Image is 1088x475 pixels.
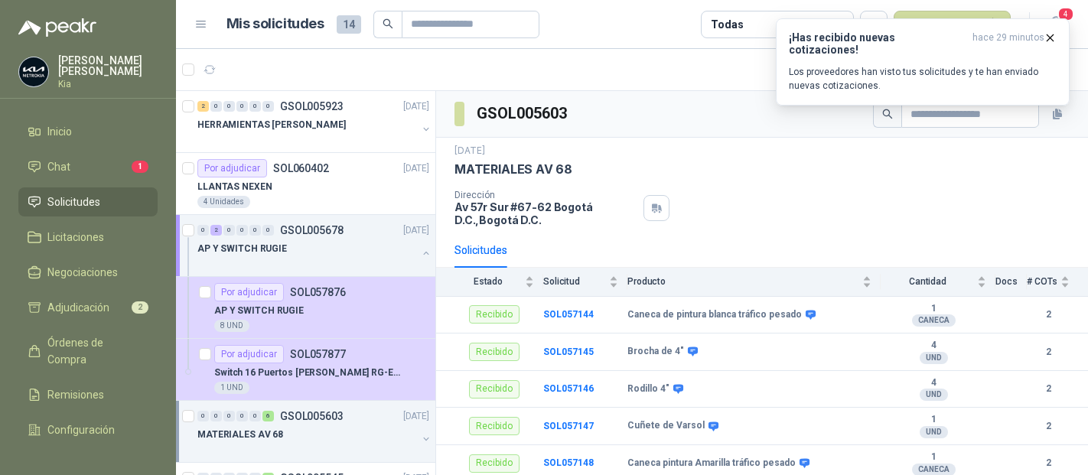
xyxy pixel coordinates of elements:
[627,309,802,321] b: Caneca de pintura blanca tráfico pesado
[920,389,948,401] div: UND
[436,268,543,296] th: Estado
[881,377,986,389] b: 4
[543,346,594,357] a: SOL057145
[881,276,974,287] span: Cantidad
[627,457,796,470] b: Caneca pintura Amarilla tráfico pesado
[403,161,429,176] p: [DATE]
[18,18,96,37] img: Logo peakr
[543,421,594,431] a: SOL057147
[47,123,72,140] span: Inicio
[1027,276,1057,287] span: # COTs
[627,268,881,296] th: Producto
[18,258,158,287] a: Negociaciones
[210,101,222,112] div: 0
[47,421,115,438] span: Configuración
[881,451,986,464] b: 1
[1027,268,1088,296] th: # COTs
[223,411,235,421] div: 0
[1027,307,1070,322] b: 2
[210,225,222,236] div: 2
[280,101,344,112] p: GSOL005923
[789,31,966,56] h3: ¡Has recibido nuevas cotizaciones!
[469,305,520,324] div: Recibido
[214,382,249,394] div: 1 UND
[47,229,104,246] span: Licitaciones
[47,299,109,316] span: Adjudicación
[197,180,272,194] p: LLANTAS NEXEN
[18,293,158,322] a: Adjudicación2
[273,163,329,174] p: SOL060402
[469,417,520,435] div: Recibido
[627,420,705,432] b: Cuñete de Varsol
[236,411,248,421] div: 0
[197,101,209,112] div: 2
[454,276,522,287] span: Estado
[469,343,520,361] div: Recibido
[543,276,606,287] span: Solicitud
[776,18,1070,106] button: ¡Has recibido nuevas cotizaciones!hace 29 minutos Los proveedores han visto tus solicitudes y te ...
[881,340,986,352] b: 4
[627,276,859,287] span: Producto
[249,411,261,421] div: 0
[454,190,637,200] p: Dirección
[881,303,986,315] b: 1
[627,383,669,395] b: Rodillo 4"
[920,352,948,364] div: UND
[469,454,520,473] div: Recibido
[1027,419,1070,434] b: 2
[47,264,118,281] span: Negociaciones
[543,383,594,394] b: SOL057146
[18,187,158,216] a: Solicitudes
[995,268,1027,296] th: Docs
[881,268,995,296] th: Cantidad
[47,334,143,368] span: Órdenes de Compra
[18,415,158,444] a: Configuración
[197,196,250,208] div: 4 Unidades
[881,414,986,426] b: 1
[214,283,284,301] div: Por adjudicar
[197,411,209,421] div: 0
[18,328,158,374] a: Órdenes de Compra
[132,301,148,314] span: 2
[214,304,304,318] p: AP Y SWITCH RUGIE
[262,225,274,236] div: 0
[176,339,435,401] a: Por adjudicarSOL057877Switch 16 Puertos [PERSON_NAME] RG-ES220GS-P1 UND
[894,11,1011,38] button: Nueva solicitud
[454,161,572,177] p: MATERIALES AV 68
[176,153,435,215] a: Por adjudicarSOL060402[DATE] LLANTAS NEXEN4 Unidades
[47,158,70,175] span: Chat
[47,194,100,210] span: Solicitudes
[226,13,324,35] h1: Mis solicitudes
[454,200,637,226] p: Av 57r Sur #67-62 Bogotá D.C. , Bogotá D.C.
[403,223,429,238] p: [DATE]
[197,221,432,270] a: 0 2 0 0 0 0 GSOL005678[DATE] AP Y SWITCH RUGIE
[543,309,594,320] a: SOL057144
[236,225,248,236] div: 0
[262,101,274,112] div: 0
[197,407,432,456] a: 0 0 0 0 0 6 GSOL005603[DATE] MATERIALES AV 68
[454,242,507,259] div: Solicitudes
[262,411,274,421] div: 6
[58,55,158,76] p: [PERSON_NAME] [PERSON_NAME]
[249,225,261,236] div: 0
[210,411,222,421] div: 0
[477,102,569,125] h3: GSOL005603
[1027,345,1070,360] b: 2
[223,225,235,236] div: 0
[236,101,248,112] div: 0
[197,225,209,236] div: 0
[58,80,158,89] p: Kia
[290,349,346,360] p: SOL057877
[290,287,346,298] p: SOL057876
[197,159,267,177] div: Por adjudicar
[337,15,361,34] span: 14
[711,16,743,33] div: Todas
[132,161,148,173] span: 1
[920,426,948,438] div: UND
[18,380,158,409] a: Remisiones
[280,225,344,236] p: GSOL005678
[789,65,1057,93] p: Los proveedores han visto tus solicitudes y te han enviado nuevas cotizaciones.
